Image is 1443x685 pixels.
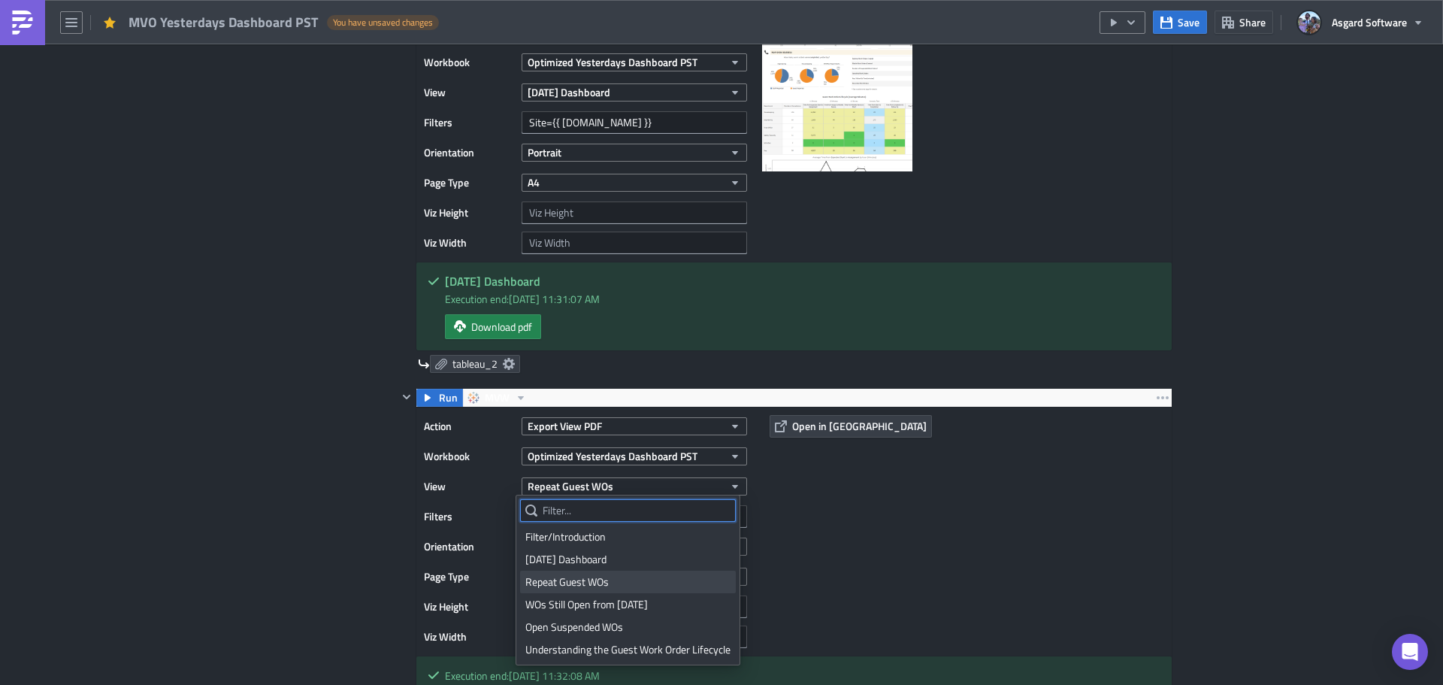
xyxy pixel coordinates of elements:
[528,418,602,434] span: Export View PDF
[525,597,731,612] div: WOs Still Open from [DATE]
[6,6,718,265] body: Rich Text Area. Press ALT-0 for help.
[424,111,514,134] label: Filters
[416,389,463,407] button: Run
[439,389,458,407] span: Run
[1289,6,1432,39] button: Asgard Software
[1392,634,1428,670] div: Open Intercom Messenger
[424,141,514,164] label: Orientation
[424,565,514,588] label: Page Type
[1296,10,1322,35] img: Avatar
[522,83,747,102] button: [DATE] Dashboard
[398,388,416,406] button: Hide content
[11,11,35,35] img: PushMetrics
[522,417,747,435] button: Export View PDF
[522,174,747,192] button: A4
[1153,11,1207,34] button: Save
[333,17,433,29] span: You have unsaved changes
[525,574,731,590] div: Repeat Guest WOs
[522,232,747,254] input: Viz Width
[424,505,514,528] label: Filters
[522,53,747,71] button: Optimized Yesterdays Dashboard PST
[424,171,514,194] label: Page Type
[528,144,561,160] span: Portrait
[424,596,514,618] label: Viz Height
[1332,14,1407,30] span: Asgard Software
[138,8,586,29] td: Powered by Asgard Analytics
[528,478,613,494] span: Repeat Guest WOs
[445,275,1160,287] h5: [DATE] Dashboard
[525,529,731,544] div: Filter/Introduction
[368,63,457,75] a: {{ row.first_name }}
[762,21,912,171] img: View Image
[522,144,747,162] button: Portrait
[424,626,514,648] label: Viz Width
[445,668,1160,683] div: Execution end: [DATE] 11:32:08 AM
[299,86,585,122] p: Please find the [DATE] Dashboard PDF attached to this email. The dashboard contains a snapshot of...
[528,174,540,190] span: A4
[522,202,747,224] input: Viz Height
[528,448,697,464] span: Optimized Yesterdays Dashboard PST
[299,132,585,156] p: Let us know if you have any questions or concerns regarding the data or the distribution list!
[528,54,697,70] span: Optimized Yesterdays Dashboard PST
[520,499,736,522] input: Filter...
[424,232,514,254] label: Viz Width
[471,319,532,335] span: Download pdf
[445,314,541,339] a: Download pdf
[424,415,514,438] label: Action
[528,84,610,100] span: [DATE] Dashboard
[452,357,498,371] span: tableau_2
[525,642,731,657] div: Understanding the Guest Work Order Lifecycle
[424,535,514,558] label: Orientation
[299,63,585,75] p: Good Morning, ,
[522,447,747,465] button: Optimized Yesterdays Dashboard PST
[424,81,514,104] label: View
[1178,14,1199,30] span: Save
[522,111,747,134] input: Filter1=Value1&...
[424,51,514,74] label: Workbook
[522,477,747,496] button: Repeat Guest WOs
[525,552,731,567] div: [DATE] Dashboard
[792,418,927,434] span: Open in [GEOGRAPHIC_DATA]
[424,445,514,468] label: Workbook
[424,202,514,224] label: Viz Height
[424,475,514,498] label: View
[445,291,1160,307] div: Execution end: [DATE] 11:31:07 AM
[430,355,520,373] a: tableau_2
[462,389,532,407] button: MVW
[1215,11,1273,34] button: Share
[525,620,731,635] div: Open Suspended WOs
[770,415,932,438] button: Open in [GEOGRAPHIC_DATA]
[129,14,319,31] span: MVO Yesterdays Dashboard PST
[1239,14,1266,30] span: Share
[139,53,267,96] img: Asgard Analytics
[485,389,510,407] span: MVW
